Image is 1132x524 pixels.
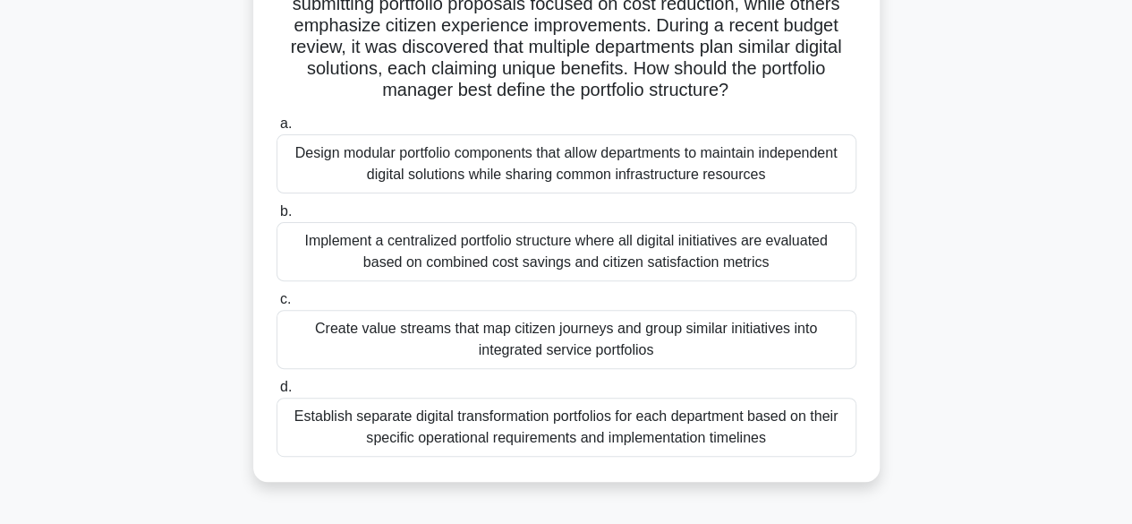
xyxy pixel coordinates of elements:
span: b. [280,203,292,219]
div: Implement a centralized portfolio structure where all digital initiatives are evaluated based on ... [277,222,856,281]
div: Create value streams that map citizen journeys and group similar initiatives into integrated serv... [277,310,856,369]
div: Design modular portfolio components that allow departments to maintain independent digital soluti... [277,134,856,193]
span: c. [280,291,291,306]
span: d. [280,379,292,394]
div: Establish separate digital transformation portfolios for each department based on their specific ... [277,398,856,457]
span: a. [280,116,292,131]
